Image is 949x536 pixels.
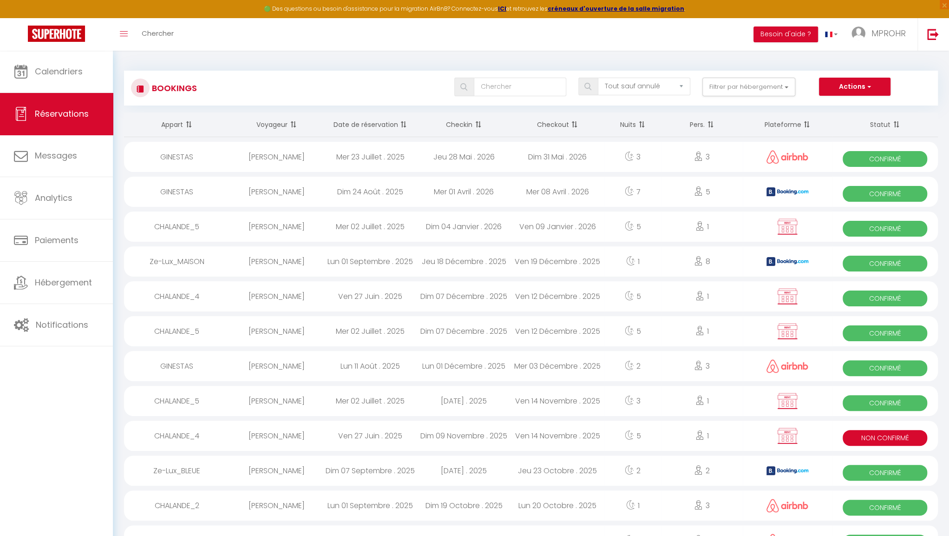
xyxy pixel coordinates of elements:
[498,5,506,13] a: ICI
[35,192,72,204] span: Analytics
[604,112,661,137] th: Sort by nights
[36,319,88,331] span: Notifications
[832,112,938,137] th: Sort by status
[743,112,832,137] th: Sort by channel
[150,78,197,99] h3: Bookings
[35,277,92,288] span: Hébergement
[844,18,917,51] a: ... MPROHR
[35,66,83,77] span: Calendriers
[661,112,742,137] th: Sort by people
[819,78,890,96] button: Actions
[35,234,79,246] span: Paiements
[7,4,35,32] button: Ouvrir le widget de chat LiveChat
[927,28,939,40] img: logout
[474,78,566,96] input: Chercher
[124,112,230,137] th: Sort by rentals
[548,5,684,13] a: créneaux d'ouverture de la salle migration
[702,78,795,96] button: Filtrer par hébergement
[510,112,604,137] th: Sort by checkout
[35,150,77,161] span: Messages
[35,108,89,119] span: Réservations
[28,26,85,42] img: Super Booking
[417,112,510,137] th: Sort by checkin
[230,112,323,137] th: Sort by guest
[753,26,818,42] button: Besoin d'aide ?
[142,28,174,38] span: Chercher
[323,112,417,137] th: Sort by booking date
[851,26,865,40] img: ...
[871,27,906,39] span: MPROHR
[135,18,181,51] a: Chercher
